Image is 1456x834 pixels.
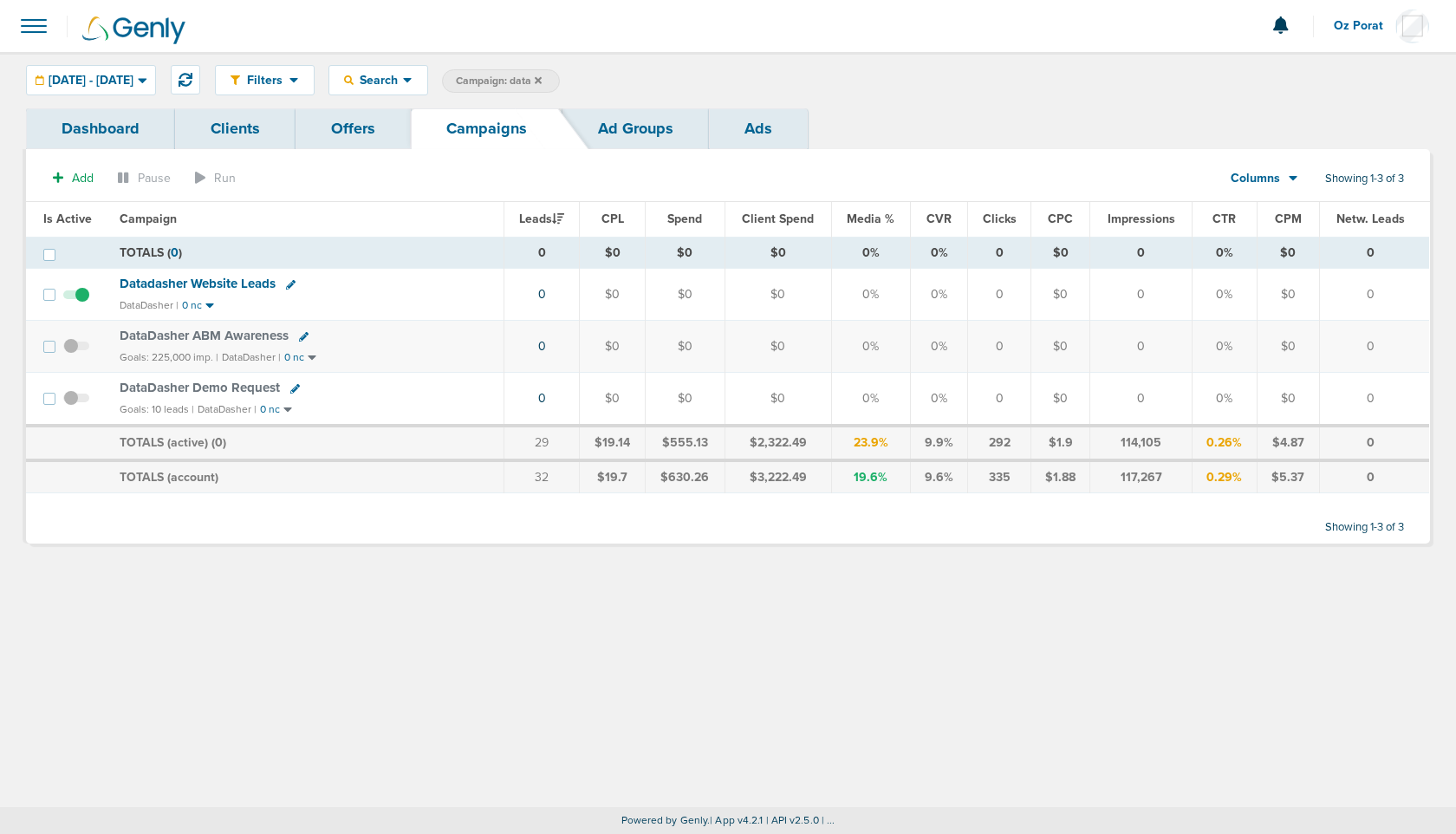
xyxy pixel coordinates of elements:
[1090,321,1192,373] td: 0
[1319,460,1429,493] td: 0
[725,237,831,269] td: $0
[1319,426,1429,460] td: 0
[519,212,564,226] span: Leads
[504,460,580,493] td: 32
[1108,212,1175,226] span: Impressions
[1192,237,1257,269] td: 0%
[1031,237,1090,269] td: $0
[538,339,546,354] a: 0
[968,426,1031,460] td: 292
[109,237,504,269] td: TOTALS ( )
[580,321,645,373] td: $0
[1090,460,1192,493] td: 117,267
[120,299,179,311] small: DataDasher |
[1257,269,1319,321] td: $0
[580,237,645,269] td: $0
[580,426,645,460] td: $19.14
[831,269,910,321] td: 0%
[968,460,1031,493] td: 335
[926,212,952,226] span: CVR
[911,321,968,373] td: 0%
[1319,237,1429,269] td: 0
[983,212,1017,226] span: Clicks
[1090,426,1192,460] td: 114,105
[1231,170,1280,187] span: Columns
[968,373,1031,426] td: 0
[411,108,562,149] a: Campaigns
[1090,269,1192,321] td: 0
[120,276,276,291] span: Datadasher Website Leads
[1257,460,1319,493] td: $5.37
[1031,269,1090,321] td: $0
[710,814,763,826] span: | App v4.2.1
[1334,20,1395,32] span: Oz Porat
[109,426,504,460] td: TOTALS (active) ( )
[175,108,296,149] a: Clients
[1325,520,1404,535] span: Showing 1-3 of 3
[1325,172,1404,186] span: Showing 1-3 of 3
[1275,212,1302,226] span: CPM
[1257,426,1319,460] td: $4.87
[1319,321,1429,373] td: 0
[43,212,92,226] span: Is Active
[709,108,808,149] a: Ads
[120,212,177,226] span: Campaign
[82,16,185,44] img: Genly
[1257,237,1319,269] td: $0
[538,287,546,302] a: 0
[831,321,910,373] td: 0%
[1192,460,1257,493] td: 0.29%
[968,237,1031,269] td: 0
[1031,373,1090,426] td: $0
[968,269,1031,321] td: 0
[601,212,624,226] span: CPL
[120,351,218,364] small: Goals: 225,000 imp. |
[831,373,910,426] td: 0%
[171,245,179,260] span: 0
[667,212,702,226] span: Spend
[109,460,504,493] td: TOTALS (account)
[240,73,289,88] span: Filters
[354,73,403,88] span: Search
[831,237,910,269] td: 0%
[725,321,831,373] td: $0
[260,403,280,416] small: 0 nc
[120,380,280,395] span: DataDasher Demo Request
[831,426,910,460] td: 23.9%
[645,426,725,460] td: $555.13
[456,74,542,88] span: Campaign: data
[911,426,968,460] td: 9.9%
[1319,269,1429,321] td: 0
[645,460,725,493] td: $630.26
[645,237,725,269] td: $0
[504,237,580,269] td: 0
[120,403,194,416] small: Goals: 10 leads |
[1257,321,1319,373] td: $0
[1090,373,1192,426] td: 0
[911,460,968,493] td: 9.6%
[1192,269,1257,321] td: 0%
[847,212,894,226] span: Media %
[49,75,133,87] span: [DATE] - [DATE]
[645,269,725,321] td: $0
[580,373,645,426] td: $0
[742,212,814,226] span: Client Spend
[1090,237,1192,269] td: 0
[1212,212,1236,226] span: CTR
[911,237,968,269] td: 0%
[645,373,725,426] td: $0
[26,108,175,149] a: Dashboard
[1192,373,1257,426] td: 0%
[1192,321,1257,373] td: 0%
[1048,212,1073,226] span: CPC
[580,460,645,493] td: $19.7
[725,426,831,460] td: $2,322.49
[725,373,831,426] td: $0
[968,321,1031,373] td: 0
[504,426,580,460] td: 29
[284,351,304,364] small: 0 nc
[822,814,835,826] span: | ...
[831,460,910,493] td: 19.6%
[1192,426,1257,460] td: 0.26%
[725,269,831,321] td: $0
